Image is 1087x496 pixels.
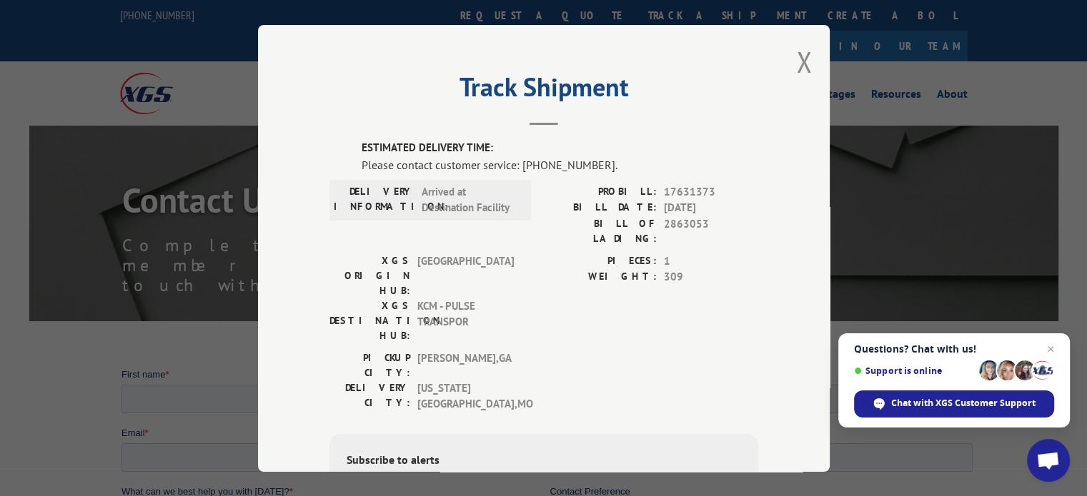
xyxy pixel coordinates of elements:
label: PICKUP CITY: [329,350,410,380]
span: [US_STATE][GEOGRAPHIC_DATA] , MO [417,380,514,412]
label: XGS DESTINATION HUB: [329,298,410,343]
button: Close modal [796,43,812,81]
span: Contact by Email [445,141,515,152]
span: [DATE] [664,200,758,216]
span: Arrived at Destination Facility [422,183,518,216]
label: DELIVERY INFORMATION: [334,183,415,216]
span: Close chat [1042,340,1059,358]
input: Contact by Phone [432,160,442,169]
label: BILL DATE: [544,200,657,216]
span: [GEOGRAPHIC_DATA] [417,253,514,298]
label: DELIVERY CITY: [329,380,410,412]
div: Chat with XGS Customer Support [854,390,1054,417]
div: Open chat [1027,439,1070,482]
h2: Track Shipment [329,77,758,104]
label: PIECES: [544,253,657,269]
span: Contact by Phone [445,161,519,171]
span: Chat with XGS Customer Support [891,397,1036,410]
span: Support is online [854,365,974,376]
span: 1 [664,253,758,269]
label: WEIGHT: [544,269,657,285]
span: 2863053 [664,216,758,246]
span: Questions? Chat with us! [854,343,1054,355]
label: ESTIMATED DELIVERY TIME: [362,140,758,156]
span: Contact Preference [429,118,509,129]
input: Contact by Email [432,141,442,150]
span: Phone number [429,60,490,71]
span: KCM - PULSE TRANSPOR [417,298,514,343]
span: [PERSON_NAME] , GA [417,350,514,380]
span: 17631373 [664,183,758,200]
label: XGS ORIGIN HUB: [329,253,410,298]
div: Please contact customer service: [PHONE_NUMBER]. [362,156,758,173]
span: 309 [664,269,758,285]
label: BILL OF LADING: [544,216,657,246]
span: Last name [429,1,472,12]
div: Subscribe to alerts [347,450,741,471]
label: PROBILL: [544,183,657,200]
